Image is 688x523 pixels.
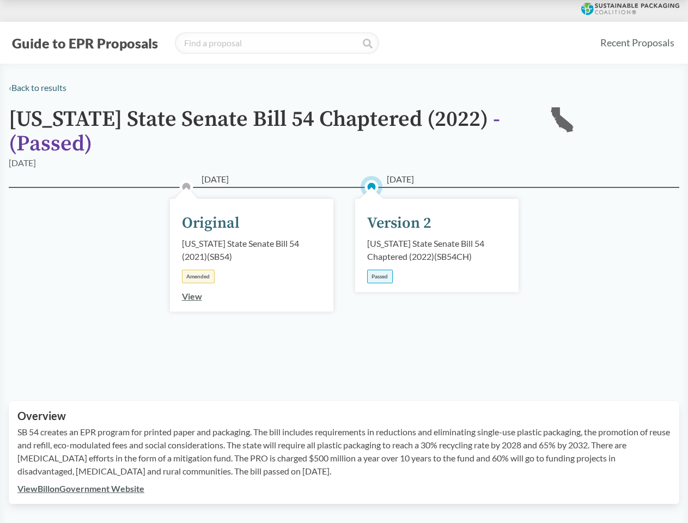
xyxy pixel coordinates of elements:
div: Amended [182,270,215,283]
span: - ( Passed ) [9,106,500,157]
div: [US_STATE] State Senate Bill 54 (2021) ( SB54 ) [182,237,321,263]
div: [DATE] [9,156,36,169]
input: Find a proposal [175,32,379,54]
button: Guide to EPR Proposals [9,34,161,52]
span: [DATE] [202,173,229,186]
div: [US_STATE] State Senate Bill 54 Chaptered (2022) ( SB54CH ) [367,237,507,263]
a: ViewBillonGovernment Website [17,483,144,494]
p: SB 54 creates an EPR program for printed paper and packaging. The bill includes requirements in r... [17,425,671,478]
a: View [182,291,202,301]
a: Recent Proposals [595,31,679,55]
div: Passed [367,270,393,283]
h1: [US_STATE] State Senate Bill 54 Chaptered (2022) [9,107,532,156]
span: [DATE] [387,173,414,186]
h2: Overview [17,410,671,422]
a: ‹Back to results [9,82,66,93]
div: Original [182,212,240,235]
div: Version 2 [367,212,431,235]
